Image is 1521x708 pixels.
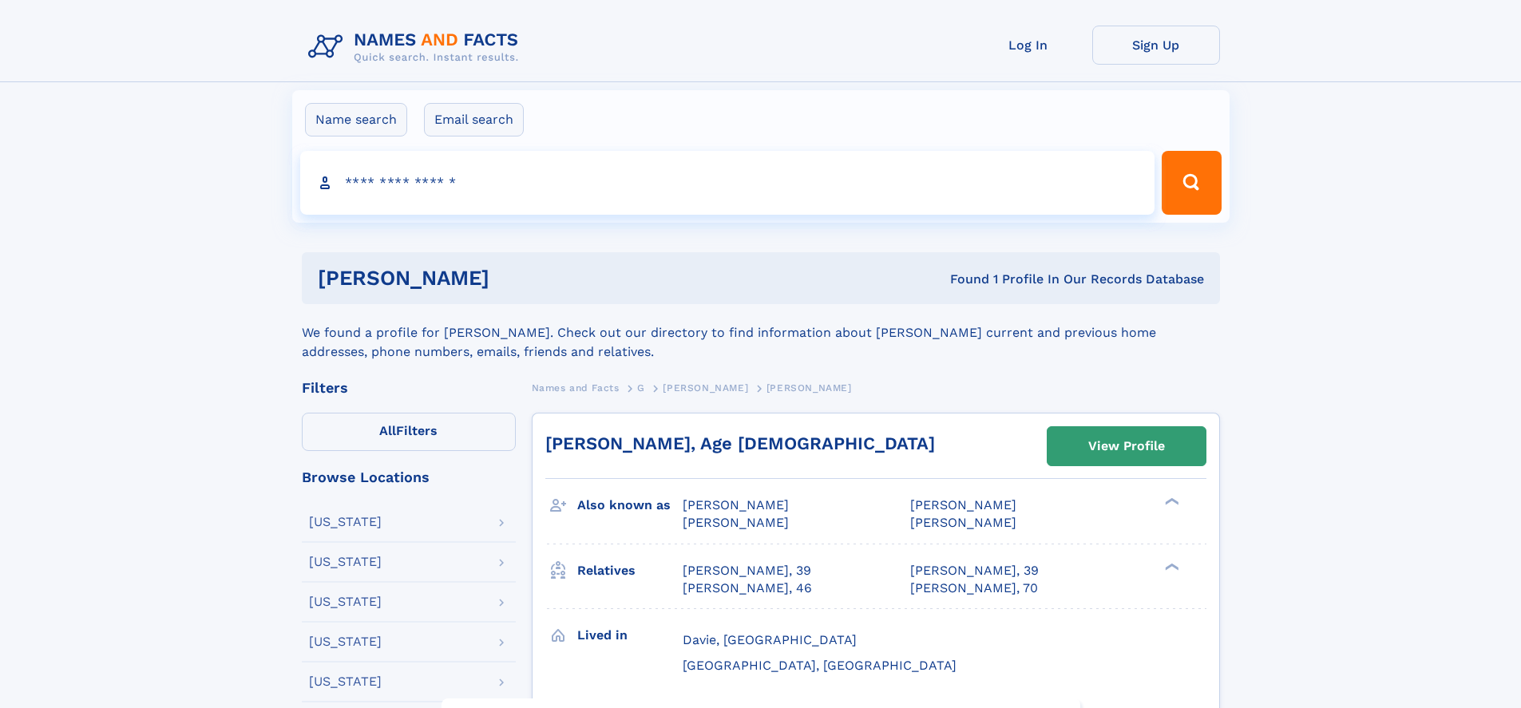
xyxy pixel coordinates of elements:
[577,622,683,649] h3: Lived in
[1092,26,1220,65] a: Sign Up
[663,378,748,398] a: [PERSON_NAME]
[683,579,812,597] a: [PERSON_NAME], 46
[964,26,1092,65] a: Log In
[1161,496,1180,507] div: ❯
[318,268,720,288] h1: [PERSON_NAME]
[309,516,382,528] div: [US_STATE]
[683,515,789,530] span: [PERSON_NAME]
[302,381,516,395] div: Filters
[302,470,516,485] div: Browse Locations
[309,635,382,648] div: [US_STATE]
[545,433,935,453] a: [PERSON_NAME], Age [DEMOGRAPHIC_DATA]
[302,304,1220,362] div: We found a profile for [PERSON_NAME]. Check out our directory to find information about [PERSON_N...
[683,562,811,579] a: [PERSON_NAME], 39
[1162,151,1221,215] button: Search Button
[300,151,1155,215] input: search input
[309,675,382,688] div: [US_STATE]
[1048,427,1206,465] a: View Profile
[910,579,1038,597] a: [PERSON_NAME], 70
[1161,561,1180,572] div: ❯
[577,492,683,519] h3: Also known as
[424,103,524,136] label: Email search
[683,632,857,647] span: Davie, [GEOGRAPHIC_DATA]
[577,557,683,584] h3: Relatives
[305,103,407,136] label: Name search
[379,423,396,438] span: All
[309,556,382,568] div: [US_STATE]
[719,271,1204,288] div: Found 1 Profile In Our Records Database
[910,515,1016,530] span: [PERSON_NAME]
[910,562,1039,579] a: [PERSON_NAME], 39
[1088,428,1165,465] div: View Profile
[302,26,532,69] img: Logo Names and Facts
[766,382,852,394] span: [PERSON_NAME]
[683,658,957,673] span: [GEOGRAPHIC_DATA], [GEOGRAPHIC_DATA]
[637,378,645,398] a: G
[532,378,620,398] a: Names and Facts
[309,595,382,608] div: [US_STATE]
[302,413,516,451] label: Filters
[683,497,789,512] span: [PERSON_NAME]
[663,382,748,394] span: [PERSON_NAME]
[910,497,1016,512] span: [PERSON_NAME]
[637,382,645,394] span: G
